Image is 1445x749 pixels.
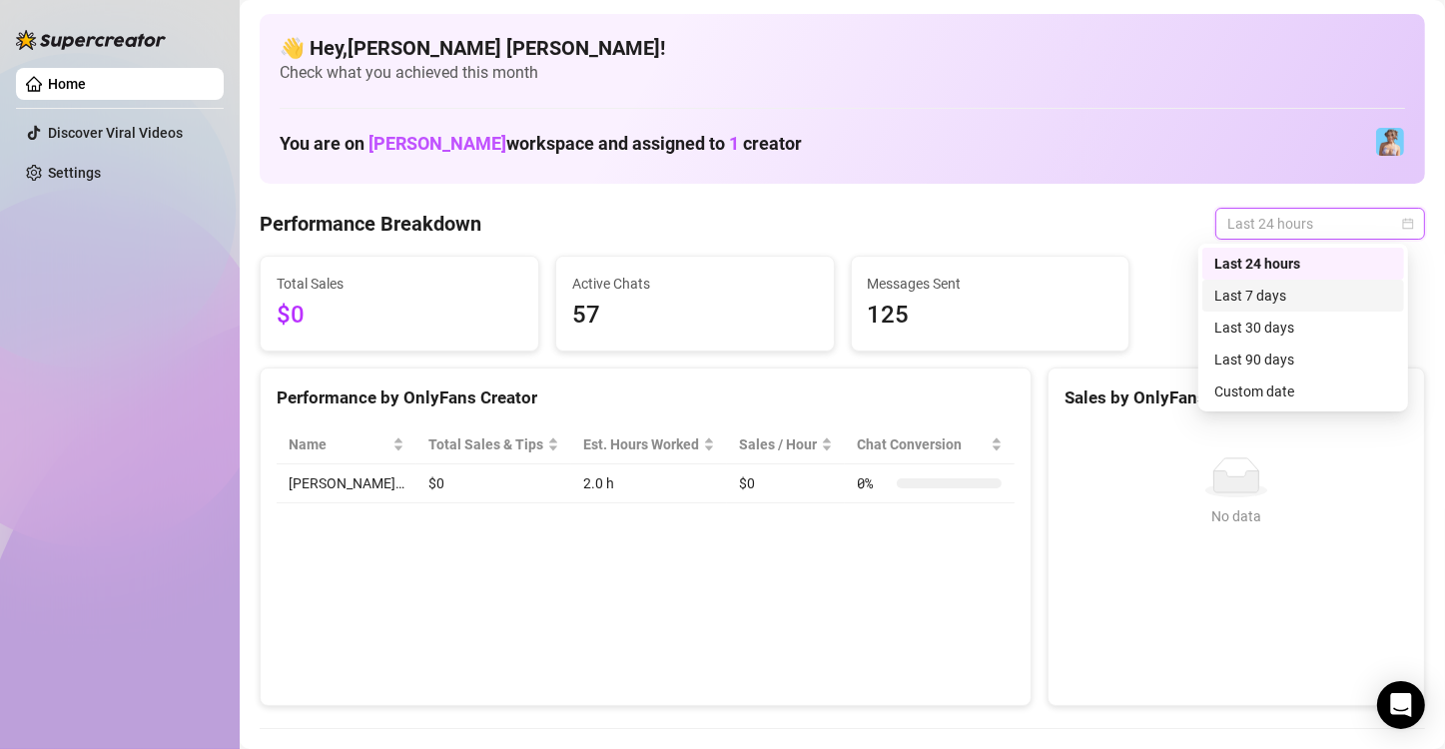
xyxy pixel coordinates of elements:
[1202,280,1404,312] div: Last 7 days
[727,425,845,464] th: Sales / Hour
[416,425,571,464] th: Total Sales & Tips
[1402,218,1414,230] span: calendar
[277,297,522,335] span: $0
[857,433,986,455] span: Chat Conversion
[1202,344,1404,375] div: Last 90 days
[428,433,543,455] span: Total Sales & Tips
[739,433,817,455] span: Sales / Hour
[16,30,166,50] img: logo-BBDzfeDw.svg
[1214,349,1392,371] div: Last 90 days
[48,165,101,181] a: Settings
[1214,285,1392,307] div: Last 7 days
[868,273,1113,295] span: Messages Sent
[572,297,818,335] span: 57
[1202,375,1404,407] div: Custom date
[1214,253,1392,275] div: Last 24 hours
[727,464,845,503] td: $0
[1227,209,1413,239] span: Last 24 hours
[845,425,1014,464] th: Chat Conversion
[1376,128,1404,156] img: Vanessa
[289,433,388,455] span: Name
[48,125,183,141] a: Discover Viral Videos
[280,62,1405,84] span: Check what you achieved this month
[571,464,727,503] td: 2.0 h
[1073,505,1400,527] div: No data
[48,76,86,92] a: Home
[1377,681,1425,729] div: Open Intercom Messenger
[729,133,739,154] span: 1
[368,133,506,154] span: [PERSON_NAME]
[1214,317,1392,339] div: Last 30 days
[1202,248,1404,280] div: Last 24 hours
[583,433,699,455] div: Est. Hours Worked
[277,273,522,295] span: Total Sales
[280,133,802,155] h1: You are on workspace and assigned to creator
[1214,380,1392,402] div: Custom date
[277,384,1015,411] div: Performance by OnlyFans Creator
[868,297,1113,335] span: 125
[280,34,1405,62] h4: 👋 Hey, [PERSON_NAME] [PERSON_NAME] !
[260,210,481,238] h4: Performance Breakdown
[277,425,416,464] th: Name
[416,464,571,503] td: $0
[572,273,818,295] span: Active Chats
[1202,312,1404,344] div: Last 30 days
[1065,384,1408,411] div: Sales by OnlyFans Creator
[277,464,416,503] td: [PERSON_NAME]…
[857,472,889,494] span: 0 %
